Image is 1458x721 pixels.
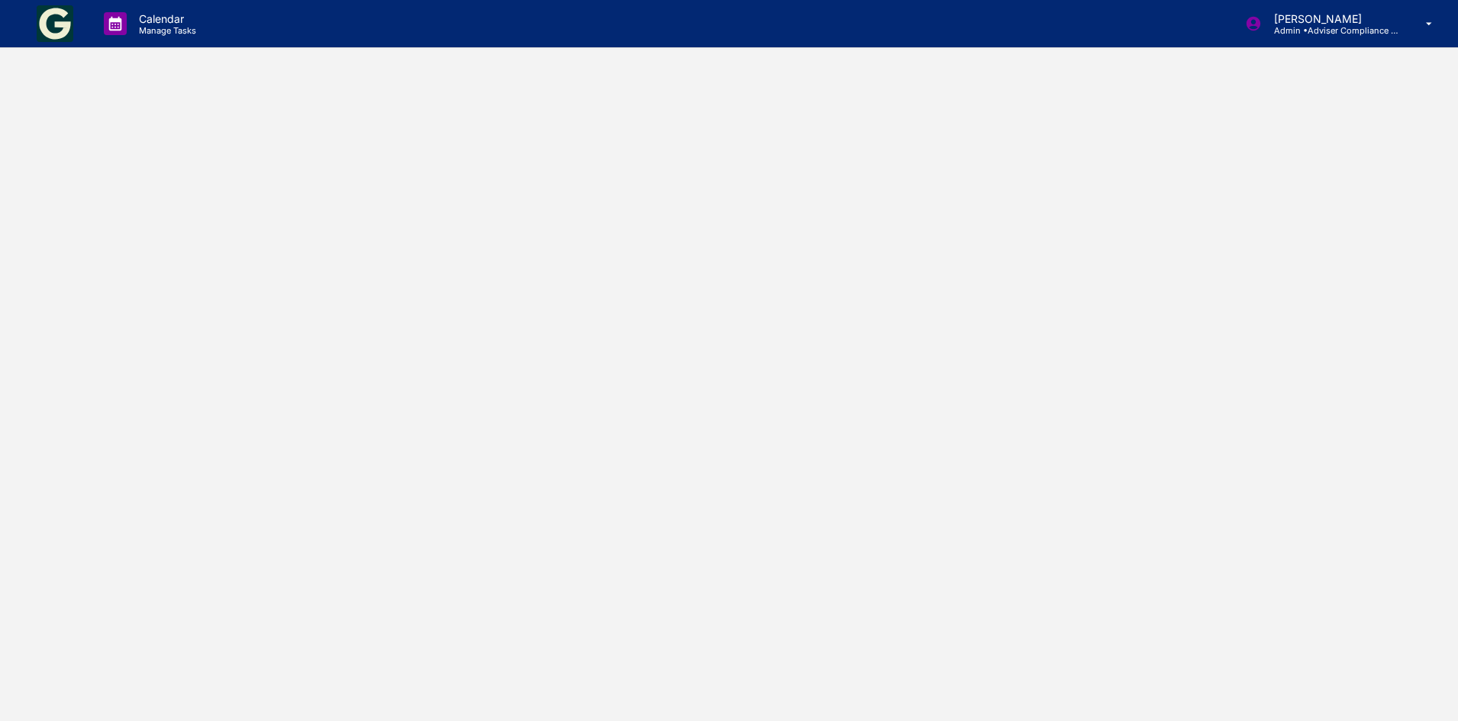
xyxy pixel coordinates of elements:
[1262,25,1404,36] p: Admin • Adviser Compliance Consulting
[37,5,73,42] img: logo
[127,25,204,36] p: Manage Tasks
[1409,671,1450,712] iframe: Open customer support
[1262,12,1404,25] p: [PERSON_NAME]
[127,12,204,25] p: Calendar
